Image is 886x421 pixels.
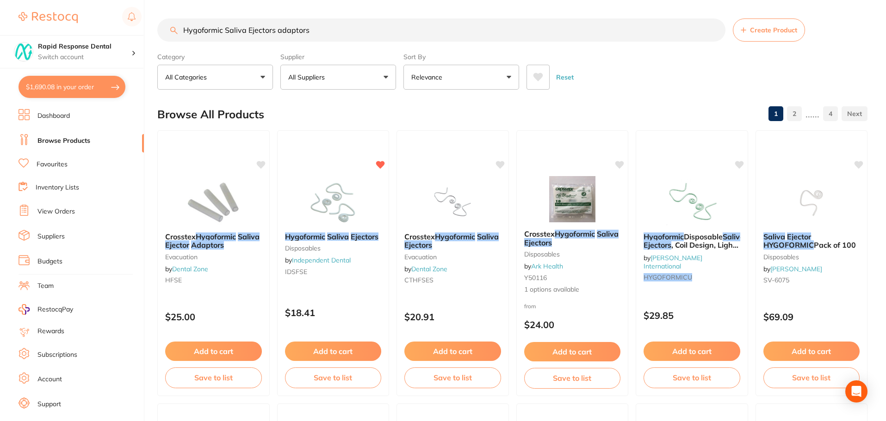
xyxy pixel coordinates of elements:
em: Hygoformic [555,229,595,238]
a: Independent Dental [292,256,351,264]
b: Crosstex Hygoformic Saliva Ejectors [524,230,621,247]
span: CTHFSES [404,276,434,284]
button: Add to cart [165,342,262,361]
label: Category [157,53,273,61]
a: RestocqPay [19,304,73,315]
span: Disposable [684,232,723,241]
small: Evacuation [404,253,501,261]
img: Crosstex Hygoformic Saliva Ejectors [542,176,602,222]
span: Pack of 100 [814,240,856,250]
small: disposables [524,250,621,258]
button: Save to list [285,367,382,388]
input: Search Products [157,18,725,42]
span: Crosstex [404,232,435,241]
em: HYGOFORMIC [763,240,814,250]
small: disposables [763,253,860,261]
button: Save to list [404,367,501,388]
span: by [644,254,702,270]
a: Ark Health [531,262,563,270]
span: SV-6075 [763,276,789,284]
a: Account [37,375,62,384]
a: Dental Zone [172,265,208,273]
em: Ejector [165,240,189,250]
small: disposables [285,244,382,252]
span: 1 options available [524,285,621,294]
a: Restocq Logo [19,7,78,28]
p: $29.85 [644,310,740,321]
a: Budgets [37,257,62,266]
a: 2 [787,104,802,123]
b: Crosstex Hygoformic Saliva Ejector Adaptors [165,232,262,250]
em: Hygoformic [285,232,325,241]
p: $25.00 [165,311,262,322]
p: Relevance [411,73,446,82]
a: [PERSON_NAME] International [644,254,702,270]
button: Save to list [763,367,860,388]
img: RestocqPay [19,304,30,315]
img: Hygoformic Disposable Saliva Ejectors, Coil Design, Light Green [662,179,722,225]
em: Saliva [763,232,785,241]
a: Inventory Lists [36,183,79,192]
em: Saliva [327,232,349,241]
button: $1,690.08 in your order [19,76,125,98]
a: Subscriptions [37,350,77,360]
h4: Rapid Response Dental [38,42,131,51]
em: Ejectors [524,238,552,247]
span: Crosstex [524,229,555,238]
a: Support [37,400,61,409]
button: All Categories [157,65,273,90]
button: Save to list [644,367,740,388]
img: Hygoformic Saliva Ejectors [303,179,363,225]
em: Adaptors [191,240,224,250]
span: HFSE [165,276,182,284]
button: Reset [553,65,576,90]
a: Suppliers [37,232,65,241]
button: All Suppliers [280,65,396,90]
span: , Coil Design, Light Green [644,240,738,258]
em: Saliva [477,232,499,241]
a: Dental Zone [411,265,447,273]
span: Y50116 [524,274,547,282]
span: by [285,256,351,264]
p: Switch account [38,53,131,62]
span: IDSFSE [285,268,307,276]
span: from [524,303,536,310]
button: Create Product [733,18,805,42]
a: 1 [768,104,783,123]
span: by [165,265,208,273]
b: Hygoformic Disposable Saliva Ejectors, Coil Design, Light Green [644,232,740,250]
span: Create Product [750,26,797,34]
p: All Suppliers [288,73,328,82]
h2: Browse All Products [157,108,264,121]
div: Open Intercom Messenger [845,380,867,403]
b: Hygoformic Saliva Ejectors [285,232,382,241]
label: Supplier [280,53,396,61]
small: Evacuation [165,253,262,261]
em: Ejectors [351,232,378,241]
p: ...... [805,109,819,119]
em: Hygoformic [435,232,475,241]
a: Favourites [37,160,68,169]
em: Ejectors [644,240,671,250]
img: Saliva Ejector HYGOFORMIC Pack of 100 [781,179,842,225]
button: Add to cart [404,342,501,361]
em: Ejectors [404,240,432,250]
button: Save to list [524,368,621,388]
a: Rewards [37,327,64,336]
button: Save to list [165,367,262,388]
button: Relevance [403,65,519,90]
a: Dashboard [37,111,70,121]
em: Ejector [787,232,811,241]
em: Saliva [597,229,619,238]
span: RestocqPay [37,305,73,314]
img: Crosstex Hygoformic Saliva Ejectors [422,179,483,225]
b: Crosstex Hygoformic Saliva Ejectors [404,232,501,250]
p: $69.09 [763,311,860,322]
em: HYGOFORMICU [644,273,692,281]
b: Saliva Ejector HYGOFORMIC Pack of 100 [763,232,860,250]
p: $18.41 [285,307,382,318]
img: Restocq Logo [19,12,78,23]
em: Saliva [238,232,260,241]
span: by [404,265,447,273]
span: by [763,265,822,273]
